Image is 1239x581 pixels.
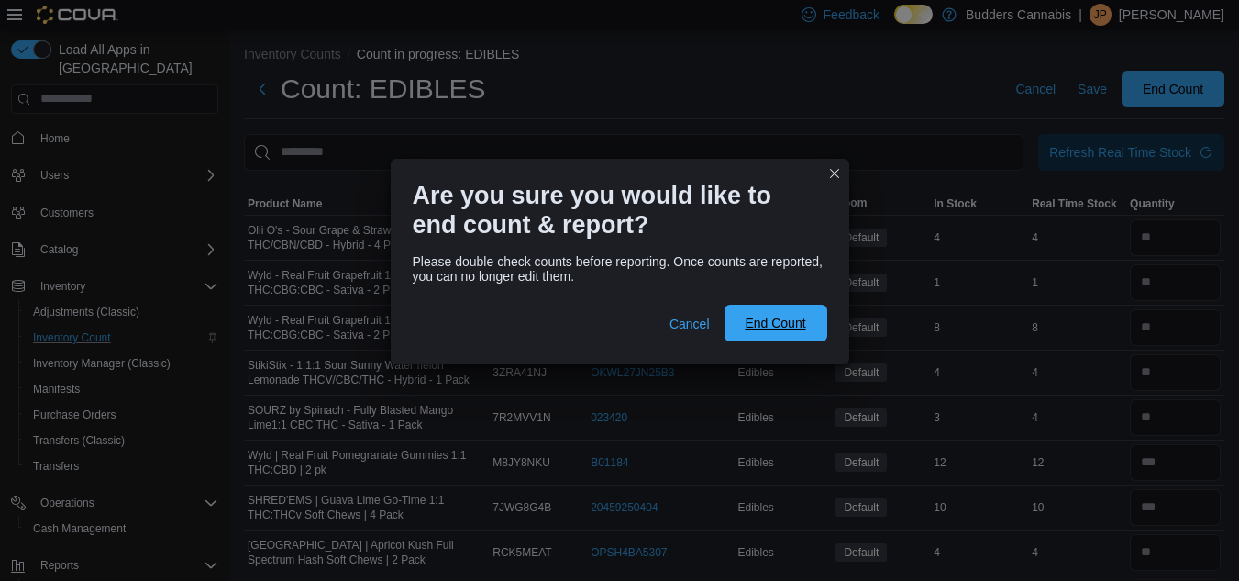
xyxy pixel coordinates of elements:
button: Cancel [662,306,717,342]
button: End Count [725,305,827,341]
button: Closes this modal window [824,162,846,184]
span: Cancel [669,315,710,333]
span: End Count [745,314,805,332]
h1: Are you sure you would like to end count & report? [413,181,813,240]
div: Please double check counts before reporting. Once counts are reported, you can no longer edit them. [413,254,827,284]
